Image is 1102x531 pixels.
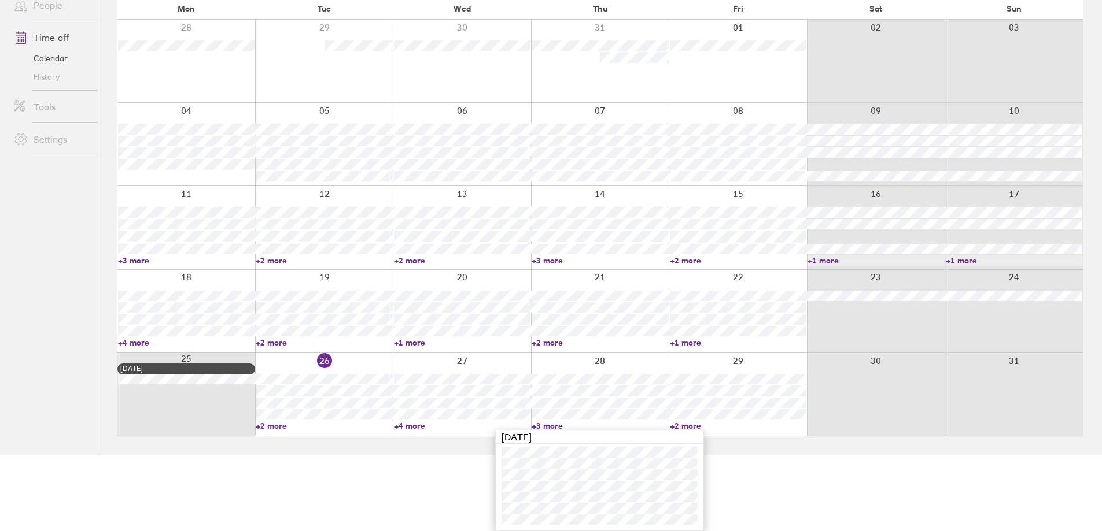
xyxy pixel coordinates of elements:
span: Fri [733,4,743,13]
a: Tools [5,95,98,118]
a: +2 more [256,337,392,348]
span: Mon [178,4,195,13]
a: +2 more [394,255,530,266]
span: Wed [454,4,471,13]
a: +4 more [118,337,255,348]
a: +3 more [532,255,668,266]
a: +2 more [670,421,806,431]
a: +3 more [532,421,668,431]
a: +1 more [946,255,1082,266]
a: +2 more [256,255,392,266]
span: Tue [318,4,331,13]
a: Time off [5,26,98,49]
a: +2 more [532,337,668,348]
a: +1 more [670,337,806,348]
a: +2 more [256,421,392,431]
a: +1 more [808,255,944,266]
span: Sat [869,4,882,13]
a: +3 more [118,255,255,266]
div: [DATE] [120,365,252,373]
div: [DATE] [496,430,703,444]
span: Thu [593,4,607,13]
span: Sun [1007,4,1022,13]
a: Calendar [5,49,98,68]
a: History [5,68,98,86]
a: Settings [5,128,98,151]
a: +4 more [394,421,530,431]
a: +2 more [670,255,806,266]
a: +1 more [394,337,530,348]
